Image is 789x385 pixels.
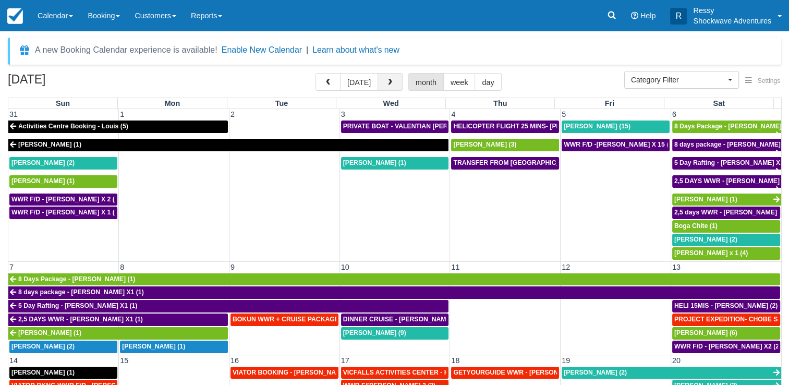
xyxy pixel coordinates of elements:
[672,207,780,219] a: 2,5 days WWR - [PERSON_NAME] X2 (2)
[230,314,338,326] a: BOKUN WWR + CRUISE PACKAGE - [PERSON_NAME] South X 2 (2)
[119,110,125,118] span: 1
[674,222,718,230] span: Boga Chite (1)
[453,159,703,166] span: TRANSFER FROM [GEOGRAPHIC_DATA] TO VIC FALLS - [PERSON_NAME] X 1 (1)
[671,110,677,118] span: 6
[341,314,449,326] a: DINNER CRUISE - [PERSON_NAME] X 1 (1)
[8,73,140,92] h2: [DATE]
[11,209,120,216] span: WWR F/D - [PERSON_NAME] X 1 (1)
[672,175,781,188] a: 2,5 DAYS WWR - [PERSON_NAME] X1 (1)
[9,367,117,379] a: [PERSON_NAME] (1)
[674,249,748,257] span: [PERSON_NAME] x 1 (4)
[561,263,571,271] span: 12
[672,300,780,312] a: HELI 15MIS - [PERSON_NAME] (2)
[122,343,185,350] span: [PERSON_NAME] (1)
[631,12,638,19] i: Help
[674,329,737,336] span: [PERSON_NAME] (6)
[451,157,559,170] a: TRANSFER FROM [GEOGRAPHIC_DATA] TO VIC FALLS - [PERSON_NAME] X 1 (1)
[119,263,125,271] span: 8
[11,343,75,350] span: [PERSON_NAME] (2)
[693,5,771,16] p: Ressy
[343,369,564,376] span: VICFALLS ACTIVITIES CENTER - HELICOPTER -[PERSON_NAME] X 4 (4)
[605,99,614,107] span: Fri
[562,121,670,133] a: [PERSON_NAME] (15)
[672,314,780,326] a: PROJECT EXPEDITION- CHOBE SAFARI - [GEOGRAPHIC_DATA][PERSON_NAME] 2 (2)
[18,141,81,148] span: [PERSON_NAME] (1)
[343,123,507,130] span: PRIVATE BOAT - VALENTIAN [PERSON_NAME] X 4 (4)
[11,159,75,166] span: [PERSON_NAME] (2)
[561,356,571,365] span: 19
[18,329,81,336] span: [PERSON_NAME] (1)
[9,341,117,353] a: [PERSON_NAME] (2)
[672,139,781,151] a: 8 days package - [PERSON_NAME] X1 (1)
[564,141,678,148] span: WWR F/D -[PERSON_NAME] X 15 (15)
[9,207,117,219] a: WWR F/D - [PERSON_NAME] X 1 (1)
[343,159,406,166] span: [PERSON_NAME] (1)
[343,316,474,323] span: DINNER CRUISE - [PERSON_NAME] X 1 (1)
[18,302,137,309] span: 5 Day Rafting - [PERSON_NAME] X1 (1)
[8,286,780,299] a: 8 days package - [PERSON_NAME] X1 (1)
[671,263,682,271] span: 13
[562,139,670,151] a: WWR F/D -[PERSON_NAME] X 15 (15)
[11,196,120,203] span: WWR F/D - [PERSON_NAME] X 2 (2)
[56,99,70,107] span: Sun
[340,110,346,118] span: 3
[341,327,449,340] a: [PERSON_NAME] (9)
[561,110,567,118] span: 5
[35,44,217,56] div: A new Booking Calendar experience is available!
[229,356,240,365] span: 16
[475,73,501,91] button: day
[7,8,23,24] img: checkfront-main-nav-mini-logo.png
[18,288,144,296] span: 8 days package - [PERSON_NAME] X1 (1)
[670,8,687,25] div: R
[340,73,378,91] button: [DATE]
[9,194,117,206] a: WWR F/D - [PERSON_NAME] X 2 (2)
[18,316,143,323] span: 2,5 DAYS WWR - [PERSON_NAME] X1 (1)
[693,16,771,26] p: Shockwave Adventures
[631,75,725,85] span: Category Filter
[450,356,460,365] span: 18
[229,263,236,271] span: 9
[671,356,682,365] span: 20
[18,123,128,130] span: Activities Centre Booking - Louis (5)
[233,316,439,323] span: BOKUN WWR + CRUISE PACKAGE - [PERSON_NAME] South X 2 (2)
[8,110,19,118] span: 31
[450,110,456,118] span: 4
[8,121,228,133] a: Activities Centre Booking - Louis (5)
[758,77,780,85] span: Settings
[11,369,75,376] span: [PERSON_NAME] (1)
[672,247,780,260] a: [PERSON_NAME] x 1 (4)
[451,367,559,379] a: GETYOURGUIDE WWR - [PERSON_NAME] X 9 (9)
[451,139,559,151] a: [PERSON_NAME] (3)
[9,175,117,188] a: [PERSON_NAME] (1)
[8,327,228,340] a: [PERSON_NAME] (1)
[340,263,350,271] span: 10
[8,300,448,312] a: 5 Day Rafting - [PERSON_NAME] X1 (1)
[340,356,350,365] span: 17
[8,139,448,151] a: [PERSON_NAME] (1)
[222,45,302,55] button: Enable New Calendar
[341,367,449,379] a: VICFALLS ACTIVITIES CENTER - HELICOPTER -[PERSON_NAME] X 4 (4)
[674,236,737,243] span: [PERSON_NAME] (2)
[672,341,780,353] a: WWR F/D - [PERSON_NAME] X2 (2)
[674,343,781,350] span: WWR F/D - [PERSON_NAME] X2 (2)
[341,157,449,170] a: [PERSON_NAME] (1)
[453,369,603,376] span: GETYOURGUIDE WWR - [PERSON_NAME] X 9 (9)
[229,110,236,118] span: 2
[640,11,656,20] span: Help
[672,121,781,133] a: 8 Days Package - [PERSON_NAME] (1)
[8,273,780,286] a: 8 Days Package - [PERSON_NAME] (1)
[343,329,406,336] span: [PERSON_NAME] (9)
[11,177,75,185] span: [PERSON_NAME] (1)
[739,74,786,89] button: Settings
[8,314,228,326] a: 2,5 DAYS WWR - [PERSON_NAME] X1 (1)
[562,367,781,379] a: [PERSON_NAME] (2)
[713,99,724,107] span: Sat
[119,356,129,365] span: 15
[453,141,516,148] span: [PERSON_NAME] (3)
[672,194,781,206] a: [PERSON_NAME] (1)
[120,341,228,353] a: [PERSON_NAME] (1)
[672,327,780,340] a: [PERSON_NAME] (6)
[312,45,399,54] a: Learn about what's new
[674,302,778,309] span: HELI 15MIS - [PERSON_NAME] (2)
[672,234,780,246] a: [PERSON_NAME] (2)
